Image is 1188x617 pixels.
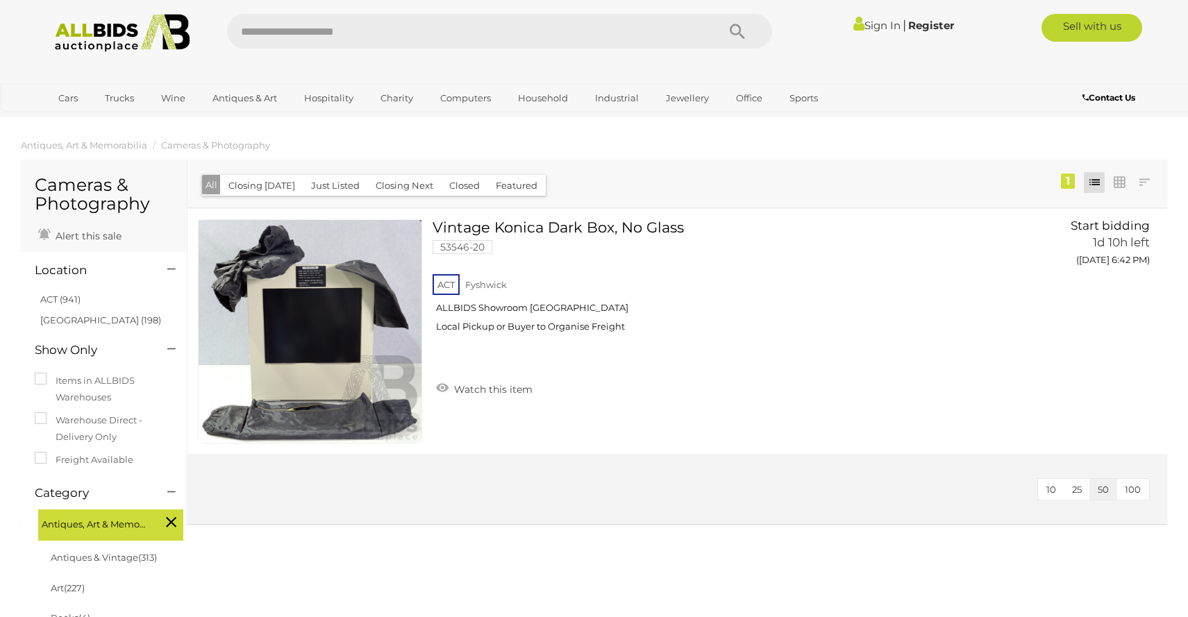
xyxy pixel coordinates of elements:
[40,294,81,305] a: ACT (941)
[487,175,546,196] button: Featured
[780,87,827,110] a: Sports
[21,140,147,151] a: Antiques, Art & Memorabilia
[367,175,442,196] button: Closing Next
[1071,219,1150,233] span: Start bidding
[586,87,648,110] a: Industrial
[203,87,286,110] a: Antiques & Art
[1046,484,1056,495] span: 10
[1038,479,1064,500] button: 10
[49,110,166,133] a: [GEOGRAPHIC_DATA]
[727,87,771,110] a: Office
[35,176,173,214] h1: Cameras & Photography
[51,552,157,563] a: Antiques & Vintage(313)
[1041,14,1142,42] a: Sell with us
[1014,219,1153,273] a: Start bidding 1d 10h left ([DATE] 6:42 PM)
[657,87,718,110] a: Jewellery
[138,552,157,563] span: (313)
[35,373,173,405] label: Items in ALLBIDS Warehouses
[509,87,577,110] a: Household
[303,175,368,196] button: Just Listed
[47,14,198,52] img: Allbids.com.au
[40,314,161,326] a: [GEOGRAPHIC_DATA] (198)
[49,87,87,110] a: Cars
[1098,484,1109,495] span: 50
[371,87,422,110] a: Charity
[431,87,500,110] a: Computers
[52,230,122,242] span: Alert this sale
[202,175,221,195] button: All
[1089,479,1117,500] button: 50
[35,452,133,468] label: Freight Available
[441,175,488,196] button: Closed
[908,19,954,32] a: Register
[295,87,362,110] a: Hospitality
[903,17,906,33] span: |
[42,513,146,532] span: Antiques, Art & Memorabilia
[220,175,303,196] button: Closing [DATE]
[451,383,533,396] span: Watch this item
[161,140,270,151] a: Cameras & Photography
[35,412,173,445] label: Warehouse Direct - Delivery Only
[35,264,147,277] h4: Location
[35,487,147,500] h4: Category
[1082,90,1139,105] a: Contact Us
[64,582,85,593] span: (227)
[96,87,143,110] a: Trucks
[1061,174,1075,189] div: 1
[443,219,994,343] a: Vintage Konica Dark Box, No Glass 53546-20 ACT Fyshwick ALLBIDS Showroom [GEOGRAPHIC_DATA] Local ...
[433,378,536,398] a: Watch this item
[152,87,194,110] a: Wine
[1116,479,1149,500] button: 100
[703,14,772,49] button: Search
[1064,479,1090,500] button: 25
[51,582,85,593] a: Art(227)
[35,344,147,357] h4: Show Only
[1072,484,1082,495] span: 25
[35,224,125,245] a: Alert this sale
[1125,484,1141,495] span: 100
[853,19,901,32] a: Sign In
[1082,92,1135,103] b: Contact Us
